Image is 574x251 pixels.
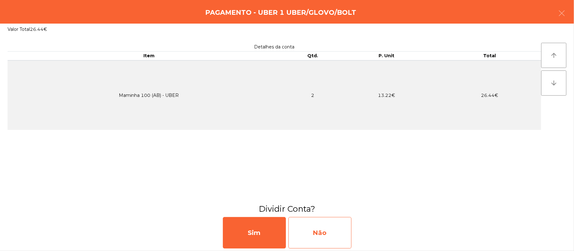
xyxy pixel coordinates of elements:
th: Total [438,52,541,60]
th: Item [8,52,290,60]
td: 13.22€ [335,60,438,130]
i: arrow_upward [550,52,558,59]
span: Detalhes da conta [254,44,295,50]
div: Não [288,217,351,248]
th: Qtd. [290,52,335,60]
td: Maminha 100 (AB) - UBER [8,60,290,130]
i: arrow_downward [550,79,558,87]
td: 26.44€ [438,60,541,130]
div: Sim [223,217,286,248]
button: arrow_upward [541,43,566,68]
span: 26.44€ [30,26,47,32]
button: arrow_downward [541,70,566,96]
th: P. Unit [335,52,438,60]
span: Valor Total [8,26,30,32]
h4: Pagamento - UBER 1 UBER/GLOVO/BOLT [205,8,356,17]
h3: Dividir Conta? [5,203,569,215]
td: 2 [290,60,335,130]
